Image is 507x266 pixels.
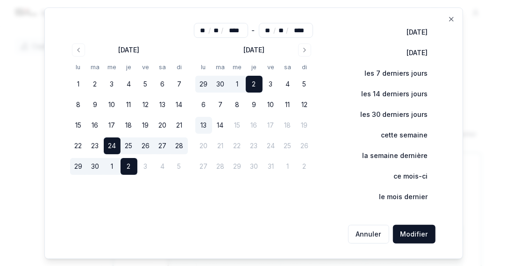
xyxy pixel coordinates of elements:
div: [DATE] [118,45,139,55]
button: Go to next month [298,43,311,57]
button: 2 [246,76,263,93]
button: 9 [246,96,263,113]
div: - [252,23,255,38]
button: la semaine dernière [343,146,436,165]
button: ce mois-ci [374,167,436,186]
button: les 30 derniers jours [341,105,436,124]
button: les 7 derniers jours [345,64,436,83]
span: / [274,26,276,35]
th: samedi [154,62,171,72]
button: 26 [137,137,154,154]
button: 17 [104,117,121,134]
button: 25 [121,137,137,154]
th: jeudi [246,62,263,72]
span: / [221,26,224,35]
button: 20 [154,117,171,134]
button: 19 [137,117,154,134]
button: cette semaine [362,126,436,144]
button: 6 [195,96,212,113]
button: 2 [121,158,137,175]
th: jeudi [121,62,137,72]
button: les 14 derniers jours [342,85,436,103]
button: 29 [195,76,212,93]
button: 4 [154,158,171,175]
th: vendredi [137,62,154,72]
button: 16 [87,117,104,134]
button: 7 [212,96,229,113]
th: mardi [212,62,229,72]
button: le mois dernier [360,187,436,206]
button: 5 [137,76,154,93]
th: dimanche [171,62,188,72]
th: samedi [279,62,296,72]
th: mercredi [229,62,246,72]
button: [DATE] [387,23,436,42]
button: Go to previous month [72,43,85,57]
button: Annuler [348,225,389,244]
button: 1 [104,158,121,175]
button: [DATE] [387,43,436,62]
button: 7 [171,76,188,93]
button: 18 [121,117,137,134]
button: 14 [171,96,188,113]
button: 21 [171,117,188,134]
button: 5 [296,76,313,93]
button: 24 [104,137,121,154]
button: 6 [154,76,171,93]
button: 13 [154,96,171,113]
button: 10 [263,96,279,113]
th: lundi [195,62,212,72]
button: 2 [87,76,104,93]
button: 4 [121,76,137,93]
button: 29 [70,158,87,175]
button: 11 [279,96,296,113]
button: 28 [171,137,188,154]
th: lundi [70,62,87,72]
button: Modifier [393,225,436,244]
button: 1 [70,76,87,93]
button: 30 [212,76,229,93]
button: 30 [87,158,104,175]
th: mercredi [104,62,121,72]
button: 8 [229,96,246,113]
th: dimanche [296,62,313,72]
button: 3 [263,76,279,93]
button: 3 [137,158,154,175]
button: 22 [70,137,87,154]
th: mardi [87,62,104,72]
button: 12 [137,96,154,113]
button: 4 [279,76,296,93]
button: 8 [70,96,87,113]
span: / [286,26,289,35]
span: / [209,26,211,35]
button: 5 [171,158,188,175]
button: 14 [212,117,229,134]
button: 23 [87,137,104,154]
th: vendredi [263,62,279,72]
button: 13 [195,117,212,134]
button: 15 [70,117,87,134]
button: 10 [104,96,121,113]
button: 9 [87,96,104,113]
div: [DATE] [243,45,264,55]
button: 27 [154,137,171,154]
button: 11 [121,96,137,113]
button: 3 [104,76,121,93]
button: 1 [229,76,246,93]
button: 12 [296,96,313,113]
